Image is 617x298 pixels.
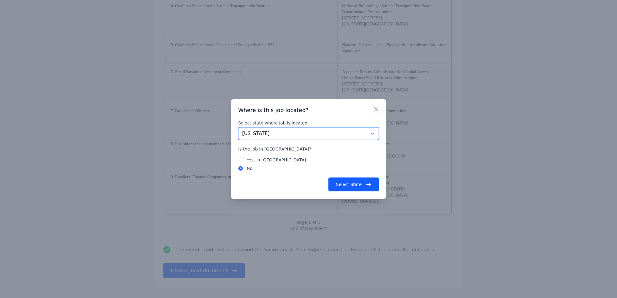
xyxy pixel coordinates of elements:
[247,165,252,171] label: No
[328,177,379,191] button: Select State
[238,120,379,126] label: Select state where job is located
[247,157,306,163] label: Yes, in [GEOGRAPHIC_DATA]
[238,107,379,114] h3: Where is this job located?
[370,103,383,116] button: Close
[238,146,379,152] label: Is the job in [GEOGRAPHIC_DATA]?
